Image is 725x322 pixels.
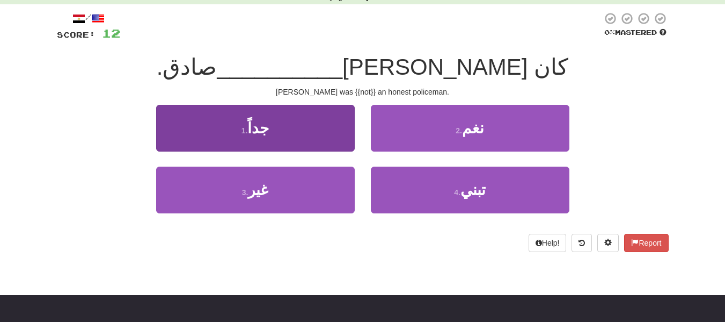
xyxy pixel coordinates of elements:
span: 0 % [604,28,615,37]
div: Mastered [602,28,669,38]
button: Help! [529,234,567,252]
small: 4 . [454,188,460,197]
span: نغم [462,120,484,137]
small: 2 . [456,126,462,135]
span: غير [248,182,268,198]
button: 2.نغم [371,105,569,152]
span: تبني [460,182,486,198]
span: جداً [247,120,269,137]
span: 12 [102,26,120,40]
button: 3.غير [156,167,355,213]
small: 3 . [242,188,248,197]
span: صادق. [157,54,217,80]
div: [PERSON_NAME] was {{not}} an honest policeman. [57,87,669,97]
span: كان [PERSON_NAME] [342,54,568,80]
button: Report [624,234,668,252]
button: 1.جداً [156,105,355,152]
small: 1 . [241,126,248,135]
div: / [57,12,120,25]
button: 4.تبني [371,167,569,213]
span: __________ [217,54,342,80]
span: Score: [57,30,96,39]
button: Round history (alt+y) [572,234,592,252]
